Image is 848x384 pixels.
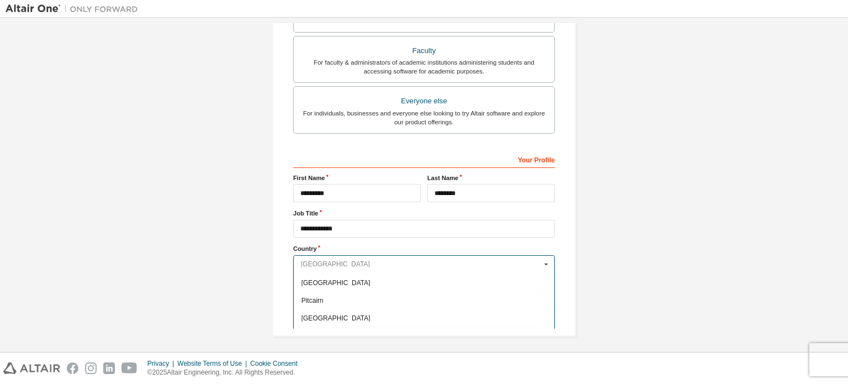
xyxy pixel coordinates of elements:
[67,362,78,374] img: facebook.svg
[427,173,555,182] label: Last Name
[6,3,144,14] img: Altair One
[147,368,304,377] p: © 2025 Altair Engineering, Inc. All Rights Reserved.
[121,362,137,374] img: youtube.svg
[147,359,177,368] div: Privacy
[300,58,548,76] div: For faculty & administrators of academic institutions administering students and accessing softwa...
[293,209,555,218] label: Job Title
[293,244,555,253] label: Country
[293,150,555,168] div: Your Profile
[301,314,547,321] span: [GEOGRAPHIC_DATA]
[300,43,548,59] div: Faculty
[300,93,548,109] div: Everyone else
[293,173,421,182] label: First Name
[85,362,97,374] img: instagram.svg
[103,362,115,374] img: linkedin.svg
[3,362,60,374] img: altair_logo.svg
[177,359,250,368] div: Website Terms of Use
[301,297,547,304] span: Pitcairn
[250,359,304,368] div: Cookie Consent
[300,109,548,127] div: For individuals, businesses and everyone else looking to try Altair software and explore our prod...
[301,280,547,286] span: [GEOGRAPHIC_DATA]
